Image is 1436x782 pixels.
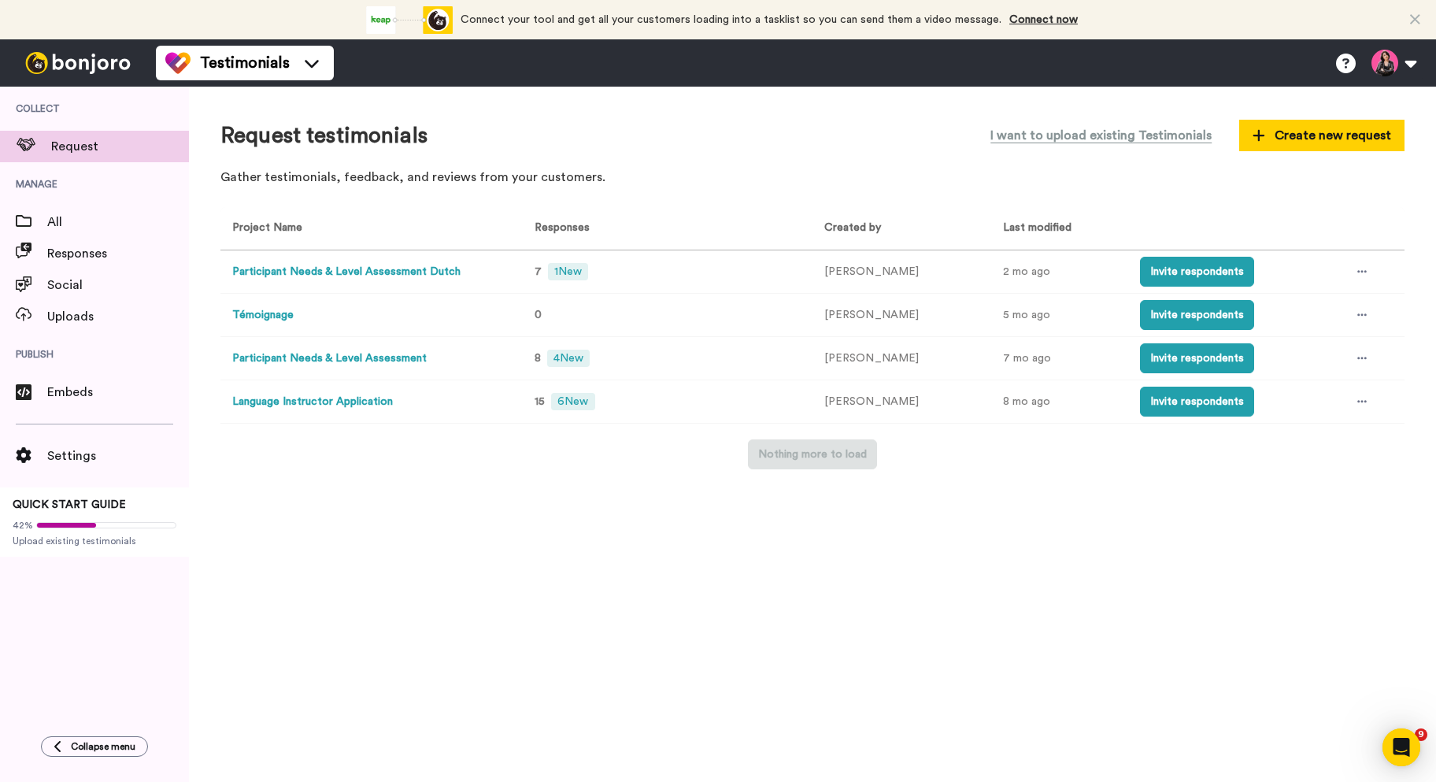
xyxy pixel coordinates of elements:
[47,307,189,326] span: Uploads
[812,380,991,424] td: [PERSON_NAME]
[991,250,1128,294] td: 2 mo ago
[548,263,588,280] span: 1 New
[47,383,189,402] span: Embeds
[991,294,1128,337] td: 5 mo ago
[47,213,189,232] span: All
[19,52,137,74] img: bj-logo-header-white.svg
[812,250,991,294] td: [PERSON_NAME]
[13,519,33,532] span: 42%
[1239,120,1405,151] button: Create new request
[812,294,991,337] td: [PERSON_NAME]
[990,126,1212,145] span: I want to upload existing Testimonials
[991,337,1128,380] td: 7 mo ago
[1140,387,1254,417] button: Invite respondents
[528,222,590,233] span: Responses
[220,124,427,148] h1: Request testimonials
[812,337,991,380] td: [PERSON_NAME]
[13,499,126,510] span: QUICK START GUIDE
[220,207,516,250] th: Project Name
[535,309,542,321] span: 0
[535,266,542,277] span: 7
[535,353,541,364] span: 8
[13,535,176,547] span: Upload existing testimonials
[991,380,1128,424] td: 8 mo ago
[1253,126,1391,145] span: Create new request
[979,118,1223,153] button: I want to upload existing Testimonials
[220,169,1405,187] p: Gather testimonials, feedback, and reviews from your customers.
[1140,300,1254,330] button: Invite respondents
[41,736,148,757] button: Collapse menu
[1009,14,1078,25] a: Connect now
[1140,257,1254,287] button: Invite respondents
[232,394,393,410] button: Language Instructor Application
[748,439,877,469] button: Nothing more to load
[551,393,594,410] span: 6 New
[47,244,189,263] span: Responses
[232,350,427,367] button: Participant Needs & Level Assessment
[232,264,461,280] button: Participant Needs & Level Assessment Dutch
[547,350,590,367] span: 4 New
[51,137,189,156] span: Request
[366,6,453,34] div: animation
[71,740,135,753] span: Collapse menu
[47,447,189,465] span: Settings
[991,207,1128,250] th: Last modified
[535,396,545,407] span: 15
[1382,728,1420,766] div: Open Intercom Messenger
[1415,728,1427,741] span: 9
[232,307,294,324] button: Témoignage
[1140,343,1254,373] button: Invite respondents
[47,276,189,295] span: Social
[461,14,1001,25] span: Connect your tool and get all your customers loading into a tasklist so you can send them a video...
[812,207,991,250] th: Created by
[200,52,290,74] span: Testimonials
[165,50,191,76] img: tm-color.svg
